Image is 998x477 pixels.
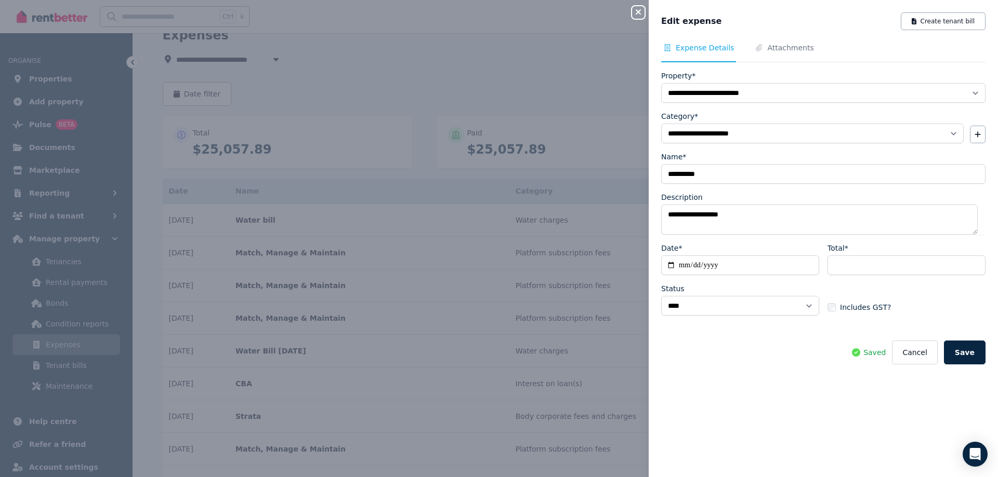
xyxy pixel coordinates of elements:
[944,340,986,364] button: Save
[828,243,848,253] label: Total*
[661,283,685,294] label: Status
[661,71,695,81] label: Property*
[863,347,886,358] span: Saved
[676,43,734,53] span: Expense Details
[828,303,836,311] input: Includes GST?
[840,302,891,312] span: Includes GST?
[661,152,686,162] label: Name*
[661,111,698,121] label: Category*
[661,192,703,202] label: Description
[661,43,986,62] nav: Tabs
[892,340,937,364] button: Cancel
[901,12,986,30] button: Create tenant bill
[767,43,813,53] span: Attachments
[661,243,682,253] label: Date*
[963,442,988,467] div: Open Intercom Messenger
[661,15,721,28] span: Edit expense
